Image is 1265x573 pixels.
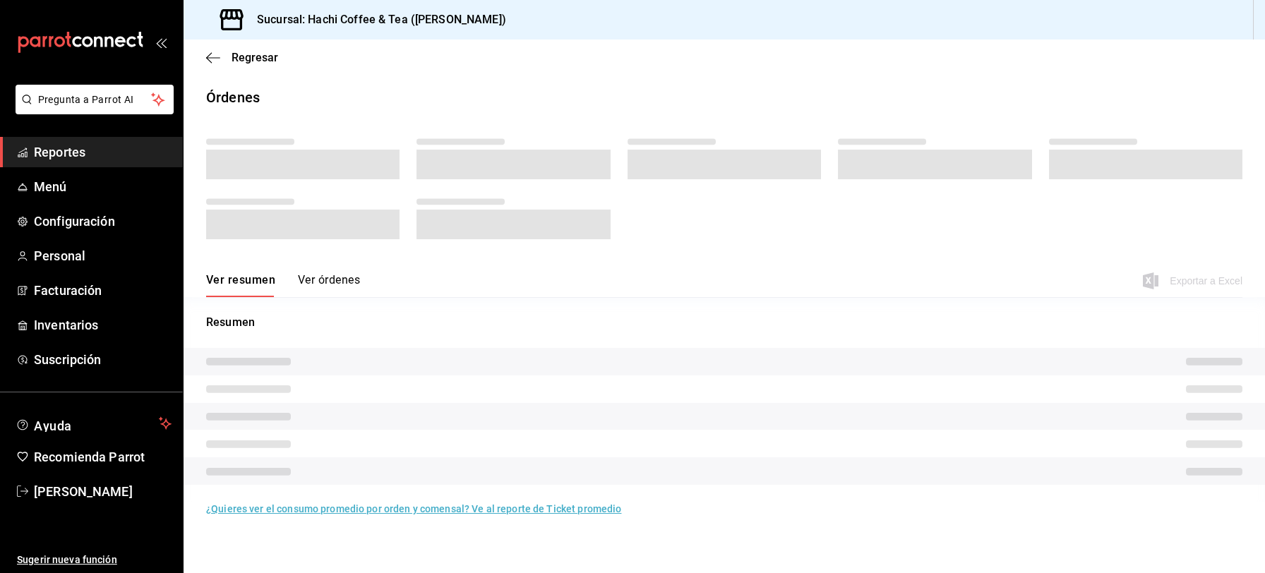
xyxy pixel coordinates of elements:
div: navigation tabs [206,273,360,297]
span: Inventarios [34,315,172,334]
a: ¿Quieres ver el consumo promedio por orden y comensal? Ve al reporte de Ticket promedio [206,503,621,514]
button: open_drawer_menu [155,37,167,48]
div: Órdenes [206,87,260,108]
span: Suscripción [34,350,172,369]
button: Ver órdenes [298,273,360,297]
button: Ver resumen [206,273,275,297]
span: Pregunta a Parrot AI [38,92,152,107]
h3: Sucursal: Hachi Coffee & Tea ([PERSON_NAME]) [246,11,506,28]
button: Pregunta a Parrot AI [16,85,174,114]
span: Configuración [34,212,172,231]
span: Recomienda Parrot [34,447,172,466]
p: Resumen [206,314,1242,331]
button: Regresar [206,51,278,64]
span: Sugerir nueva función [17,553,172,567]
span: Regresar [232,51,278,64]
span: [PERSON_NAME] [34,482,172,501]
a: Pregunta a Parrot AI [10,102,174,117]
span: Reportes [34,143,172,162]
span: Menú [34,177,172,196]
span: Facturación [34,281,172,300]
span: Ayuda [34,415,153,432]
span: Personal [34,246,172,265]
